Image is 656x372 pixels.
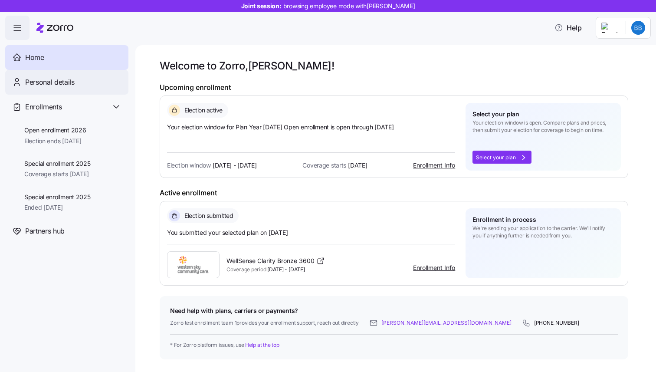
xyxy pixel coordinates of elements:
[601,23,619,33] img: Employer logo
[534,319,579,327] span: [PHONE_NUMBER]
[24,170,91,178] span: Coverage starts [DATE]
[548,19,589,36] button: Help
[226,257,325,265] a: WellSense Clarity Bronze 3600
[160,83,628,92] h1: Upcoming enrollment
[476,155,516,160] span: Select your plan
[631,21,645,35] img: 27d4347dca9ab15c86092647e422bb76
[413,161,455,169] a: Enrollment Info
[348,161,367,170] span: [DATE]
[167,161,211,170] span: Election window
[174,252,212,278] img: WellSense Health Plan
[302,161,346,170] span: Coverage starts
[25,77,75,88] span: Personal details
[213,161,257,170] span: [DATE] - [DATE]
[283,2,415,10] span: browsing employee mode with [PERSON_NAME]
[167,123,455,132] span: Your election window for Plan Year [DATE] Open enrollment is open through [DATE]
[167,228,455,237] span: You submitted your selected plan on [DATE]
[25,102,62,112] span: Enrollments
[24,159,91,168] span: Special enrollment 2025
[182,106,223,115] span: Election active
[413,264,455,271] a: Enrollment Info
[182,211,233,220] span: Election submitted
[472,151,531,164] button: Select your plan
[25,52,44,63] span: Home
[472,119,614,134] span: Your election window is open. Compare plans and prices, then submit your election for coverage to...
[24,137,86,145] span: Election ends [DATE]
[241,2,415,10] span: Joint session:
[160,188,628,198] h1: Active enrollment
[472,225,614,240] span: We're sending your application to the carrier. We'll notify you if anything further is needed fro...
[472,110,519,119] span: Select your plan
[226,266,266,273] span: Coverage period
[24,203,91,212] span: Ended [DATE]
[24,193,91,201] span: Special enrollment 2025
[472,215,536,224] span: Enrollment in process
[381,319,512,327] a: [PERSON_NAME][EMAIL_ADDRESS][DOMAIN_NAME]
[226,266,325,273] span: [DATE] - [DATE]
[554,23,582,33] span: Help
[170,342,618,349] span: * For Zorro platform issues, use
[24,126,86,135] span: Open enrollment 2026
[245,342,279,348] a: Help at the top
[170,319,359,327] span: Zorro test enrollment team 1 provides your enrollment support, reach out directly
[160,59,628,72] h1: Welcome to Zorro, [PERSON_NAME] !
[25,226,65,237] span: Partners hub
[170,306,618,315] span: Need help with plans, carriers or payments?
